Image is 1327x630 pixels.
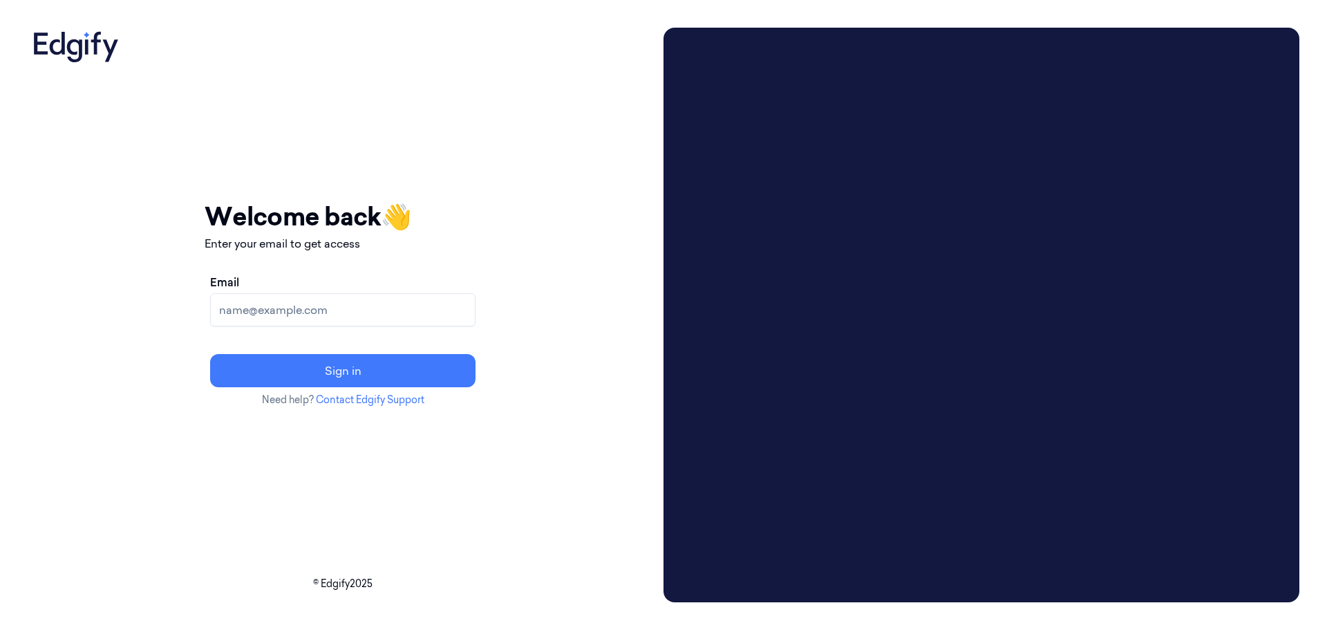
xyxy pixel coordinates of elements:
label: Email [210,274,239,290]
p: © Edgify 2025 [28,577,658,591]
p: Enter your email to get access [205,235,481,252]
h1: Welcome back 👋 [205,198,481,235]
button: Sign in [210,354,476,387]
p: Need help? [205,393,481,407]
input: name@example.com [210,293,476,326]
a: Contact Edgify Support [316,393,424,406]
